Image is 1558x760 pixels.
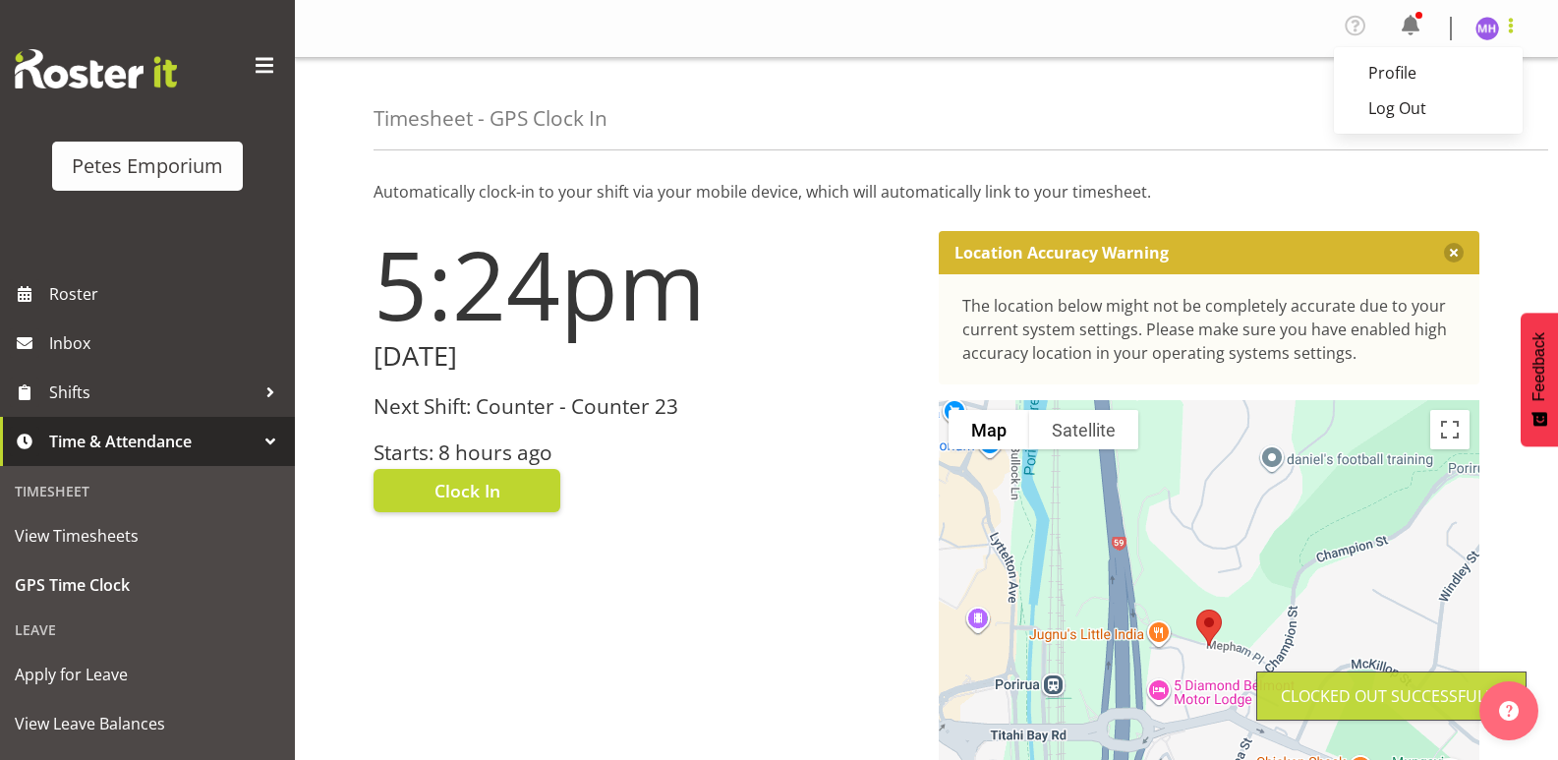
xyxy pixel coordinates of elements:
button: Show street map [949,410,1029,449]
div: Clocked out Successfully [1281,684,1502,708]
button: Show satellite imagery [1029,410,1138,449]
h2: [DATE] [374,341,915,372]
p: Automatically clock-in to your shift via your mobile device, which will automatically link to you... [374,180,1479,204]
span: Inbox [49,328,285,358]
a: Apply for Leave [5,650,290,699]
span: Roster [49,279,285,309]
div: Leave [5,610,290,650]
span: Time & Attendance [49,427,256,456]
span: Shifts [49,378,256,407]
a: Profile [1334,55,1523,90]
button: Feedback - Show survey [1521,313,1558,446]
a: View Leave Balances [5,699,290,748]
span: Feedback [1530,332,1548,401]
h4: Timesheet - GPS Clock In [374,107,607,130]
span: View Leave Balances [15,709,280,738]
a: Log Out [1334,90,1523,126]
div: Timesheet [5,471,290,511]
h3: Starts: 8 hours ago [374,441,915,464]
h3: Next Shift: Counter - Counter 23 [374,395,915,418]
img: mackenzie-halford4471.jpg [1475,17,1499,40]
span: Clock In [434,478,500,503]
a: View Timesheets [5,511,290,560]
h1: 5:24pm [374,231,915,337]
img: Rosterit website logo [15,49,177,88]
a: GPS Time Clock [5,560,290,610]
img: help-xxl-2.png [1499,701,1519,721]
button: Toggle fullscreen view [1430,410,1470,449]
div: The location below might not be completely accurate due to your current system settings. Please m... [962,294,1457,365]
button: Close message [1444,243,1464,263]
div: Petes Emporium [72,151,223,181]
span: View Timesheets [15,521,280,551]
span: GPS Time Clock [15,570,280,600]
p: Location Accuracy Warning [954,243,1169,263]
span: Apply for Leave [15,660,280,689]
button: Clock In [374,469,560,512]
